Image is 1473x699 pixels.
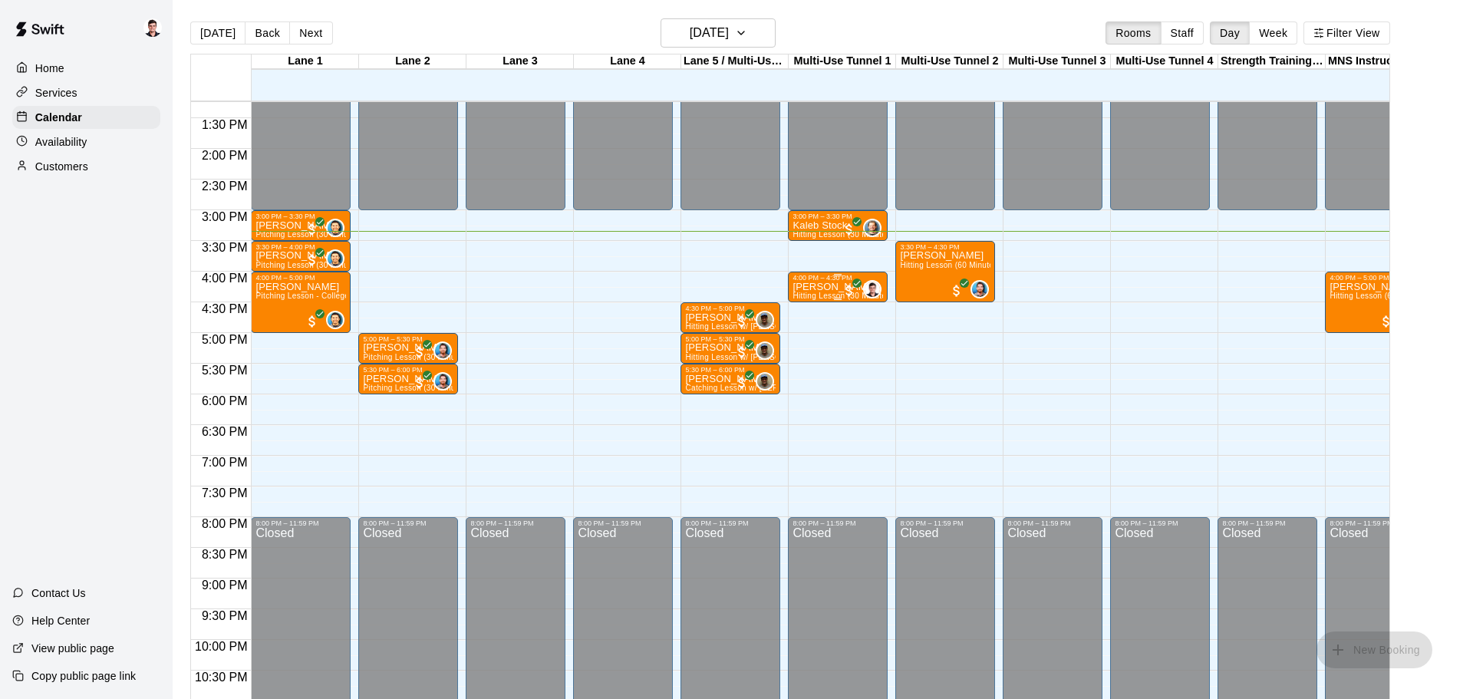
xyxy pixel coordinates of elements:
div: Anthony Miller [140,12,173,43]
span: Hitting Lesson (30 Minutes) [793,292,893,300]
span: All customers have paid [734,345,750,360]
span: 9:00 PM [198,579,252,592]
p: Home [35,61,64,76]
div: 5:00 PM – 5:30 PM [363,335,453,343]
img: Jacob Crooks [972,282,987,297]
p: Copy public page link [31,668,136,684]
div: 5:30 PM – 6:00 PM: Kolson Gilliha [358,364,458,394]
img: Jacob Crooks [435,343,450,358]
div: Customers [12,155,160,178]
p: View public page [31,641,114,656]
button: [DATE] [190,21,245,45]
img: Mike Macfarlane [757,343,773,358]
img: Nik Crouch [865,220,880,236]
div: 3:00 PM – 3:30 PM: Owen Rawlings [251,210,351,241]
span: All customers have paid [734,314,750,329]
div: 5:30 PM – 6:00 PM [685,366,776,374]
span: Hitting Lesson (60 Minutes) [1330,292,1430,300]
span: 9:30 PM [198,609,252,622]
img: Mike Macfarlane [757,374,773,389]
span: 2:00 PM [198,149,252,162]
div: 3:30 PM – 4:00 PM: Gavin Fahey [251,241,351,272]
div: 8:00 PM – 11:59 PM [578,519,668,527]
span: 6:30 PM [198,425,252,438]
span: 4:30 PM [198,302,252,315]
div: MNS Instructor Tunnel [1326,54,1433,69]
span: Gonzo Gonzalez [332,311,344,329]
div: Lane 2 [359,54,466,69]
div: Jacob Crooks [970,280,989,298]
div: Multi-Use Tunnel 2 [896,54,1003,69]
div: Jacob Crooks [433,341,452,360]
span: Anthony Miller [869,280,881,298]
div: 4:00 PM – 5:00 PM [255,274,346,282]
span: 7:00 PM [198,456,252,469]
div: 8:00 PM – 11:59 PM [900,519,990,527]
div: Jacob Crooks [433,372,452,391]
div: 5:00 PM – 5:30 PM: Paul McLiney [680,333,780,364]
span: All customers have paid [734,375,750,391]
button: Next [289,21,332,45]
div: Anthony Miller [863,280,881,298]
span: 3:00 PM [198,210,252,223]
span: 8:30 PM [198,548,252,561]
span: 10:00 PM [191,640,251,653]
img: Anthony Miller [865,282,880,297]
span: Hitting Lesson (30 Minutes) [793,230,893,239]
div: 8:00 PM – 11:59 PM [1115,519,1205,527]
div: Mike Macfarlane [756,372,774,391]
span: Pitching Lesson (30 Minutes) [255,230,361,239]
span: All customers have paid [842,283,857,298]
a: Availability [12,130,160,153]
div: 4:00 PM – 5:00 PM: Austin Ornburn [1325,272,1425,333]
div: 5:30 PM – 6:00 PM [363,366,453,374]
div: 4:00 PM – 5:00 PM [1330,274,1420,282]
button: Filter View [1303,21,1389,45]
div: Gonzo Gonzalez [326,249,344,268]
div: Gonzo Gonzalez [326,311,344,329]
div: 5:30 PM – 6:00 PM: Paul McLiney [680,364,780,394]
span: 1:30 PM [198,118,252,131]
div: 8:00 PM – 11:59 PM [1222,519,1313,527]
div: 8:00 PM – 11:59 PM [470,519,561,527]
span: 5:30 PM [198,364,252,377]
div: Lane 1 [252,54,359,69]
div: 8:00 PM – 11:59 PM [255,519,346,527]
span: 4:00 PM [198,272,252,285]
span: All customers have paid [305,222,320,237]
span: Pitching Lesson (30 Minutes) [255,261,361,269]
div: 8:00 PM – 11:59 PM [1007,519,1098,527]
div: Lane 4 [574,54,681,69]
p: Contact Us [31,585,86,601]
img: Gonzo Gonzalez [328,312,343,328]
div: 3:00 PM – 3:30 PM: Kaleb Stock [788,210,888,241]
div: Multi-Use Tunnel 4 [1111,54,1218,69]
div: 4:30 PM – 5:00 PM: Kolson Gilliha [680,302,780,333]
span: Jacob Crooks [977,280,989,298]
div: 8:00 PM – 11:59 PM [1330,519,1420,527]
span: You don't have the permission to add bookings [1316,642,1432,655]
span: Hitting Lesson (60 Minutes) [900,261,1000,269]
div: Nik Crouch [863,219,881,237]
p: Availability [35,134,87,150]
span: Catching Lesson w/ [PERSON_NAME] (30 Minutes) [685,384,874,392]
p: Customers [35,159,88,174]
a: Calendar [12,106,160,129]
div: 5:00 PM – 5:30 PM: Hank Love [358,333,458,364]
span: All customers have paid [1379,314,1394,329]
span: Mike Macfarlane [762,372,774,391]
span: All customers have paid [412,375,427,391]
span: Pitching Lesson (30 Minutes) [363,384,469,392]
div: Multi-Use Tunnel 3 [1003,54,1111,69]
div: 3:30 PM – 4:30 PM: Jacob Raccuglia [895,241,995,302]
span: Hitting Lesson w/ [PERSON_NAME] (30 Minutes) [685,353,865,361]
div: Multi-Use Tunnel 1 [789,54,896,69]
span: Jacob Crooks [440,372,452,391]
span: All customers have paid [305,314,320,329]
span: All customers have paid [305,252,320,268]
h6: [DATE] [690,22,729,44]
div: 4:30 PM – 5:00 PM [685,305,776,312]
div: 3:30 PM – 4:00 PM [255,243,346,251]
div: Lane 3 [466,54,574,69]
